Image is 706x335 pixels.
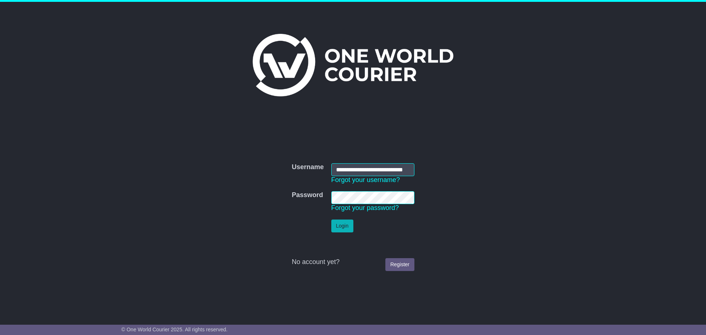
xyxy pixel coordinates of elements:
a: Forgot your password? [331,204,399,211]
span: © One World Courier 2025. All rights reserved. [121,327,228,332]
button: Login [331,220,353,232]
label: Password [292,191,323,199]
a: Register [385,258,414,271]
div: No account yet? [292,258,414,266]
img: One World [253,34,453,96]
a: Forgot your username? [331,176,400,183]
label: Username [292,163,324,171]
